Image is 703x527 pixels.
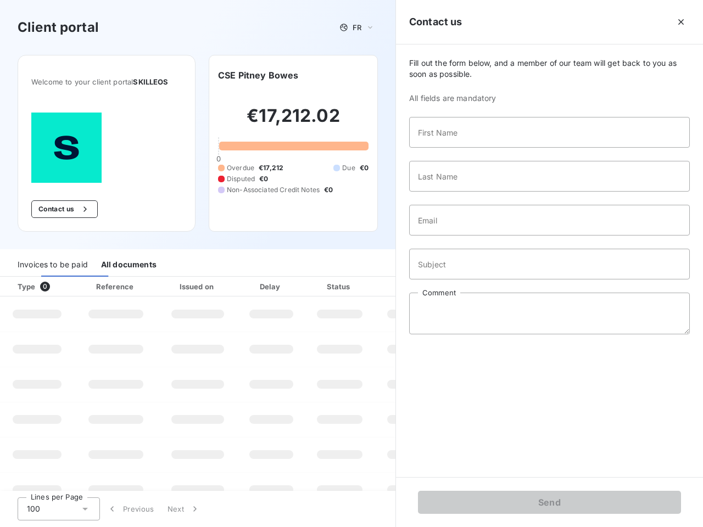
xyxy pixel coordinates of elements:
span: Disputed [227,174,255,184]
span: €0 [360,163,369,173]
button: Previous [100,497,161,520]
span: FR [353,23,361,32]
h5: Contact us [409,14,462,30]
span: Welcome to your client portal [31,77,182,86]
input: placeholder [409,117,690,148]
div: Status [307,281,372,292]
div: All documents [101,254,157,277]
span: Non-Associated Credit Notes [227,185,320,195]
input: placeholder [409,205,690,236]
span: Overdue [227,163,254,173]
span: All fields are mandatory [409,93,690,104]
span: 0 [216,154,221,163]
span: €0 [324,185,333,195]
input: placeholder [409,249,690,279]
div: Type [11,281,72,292]
input: placeholder [409,161,690,192]
div: Reference [96,282,133,291]
span: €17,212 [259,163,283,173]
div: Amount [377,281,447,292]
button: Next [161,497,207,520]
span: 0 [40,282,50,291]
h6: CSE Pitney Bowes [218,69,298,82]
div: Issued on [160,281,236,292]
img: Company logo [31,113,102,183]
span: Fill out the form below, and a member of our team will get back to you as soon as possible. [409,58,690,80]
button: Contact us [31,200,98,218]
h3: Client portal [18,18,99,37]
div: Invoices to be paid [18,254,88,277]
span: Due [342,163,355,173]
span: SKILLEOS [133,77,168,86]
span: 100 [27,503,40,514]
div: Delay [240,281,303,292]
span: €0 [259,174,268,184]
button: Send [418,491,681,514]
h2: €17,212.02 [218,105,369,138]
